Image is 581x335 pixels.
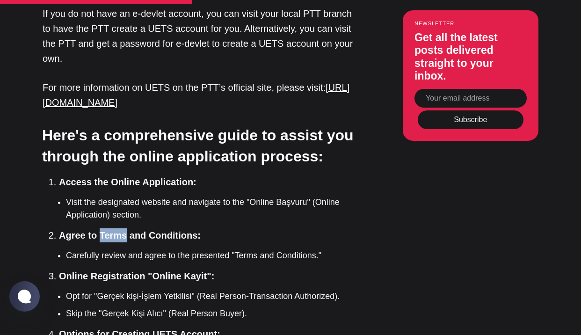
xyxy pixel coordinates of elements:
button: Subscribe [418,110,523,129]
li: Visit the designated website and navigate to the "Online Başvuru" (Online Application) section. [66,196,356,221]
strong: Access the Online Application: [59,177,196,187]
p: For more information on UETS on the PTT’s official site, please visit: [43,80,356,110]
li: Carefully review and agree to the presented "Terms and Conditions." [66,249,356,262]
p: If you do not have an e-devlet account, you can visit your local PTT branch to have the PTT creat... [43,6,356,66]
small: Newsletter [414,20,527,26]
a: [URL][DOMAIN_NAME] [43,82,349,108]
li: Opt for "Gerçek kişi-İşlem Yetkilisi" (Real Person-Transaction Authorized). [66,290,356,303]
h3: Get all the latest posts delivered straight to your inbox. [414,31,527,83]
strong: Agree to Terms and Conditions: [59,230,201,240]
strong: Online Registration "Online Kayit": [59,271,214,281]
li: Skip the "Gerçek Kişi Alıcı" (Real Person Buyer). [66,307,356,320]
input: Your email address [414,89,527,108]
h3: Here's a comprehensive guide to assist you through the online application process: [42,125,356,167]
